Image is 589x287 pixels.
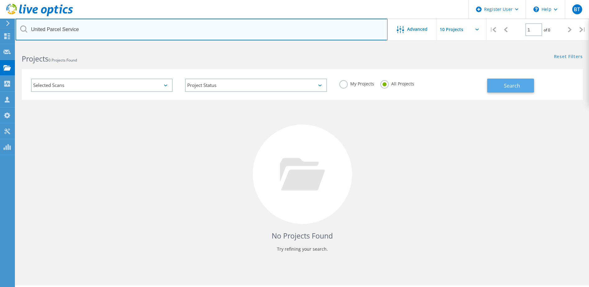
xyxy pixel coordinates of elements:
[185,79,327,92] div: Project Status
[31,79,173,92] div: Selected Scans
[28,231,577,241] h4: No Projects Found
[574,7,580,12] span: BT
[544,27,550,33] span: of 0
[339,80,374,86] label: My Projects
[533,7,539,12] svg: \n
[28,244,577,254] p: Try refining your search.
[6,13,73,17] a: Live Optics Dashboard
[504,82,520,89] span: Search
[576,19,589,41] div: |
[380,80,414,86] label: All Projects
[487,19,499,41] div: |
[554,54,583,60] a: Reset Filters
[48,57,77,63] span: 0 Projects Found
[22,54,48,64] b: Projects
[407,27,428,31] span: Advanced
[16,19,387,40] input: Search projects by name, owner, ID, company, etc
[487,79,534,93] button: Search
